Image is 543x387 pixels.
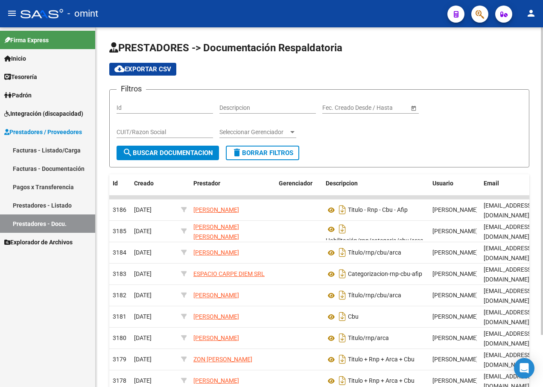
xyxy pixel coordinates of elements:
span: 3183 [113,270,126,277]
span: [PERSON_NAME] [432,356,478,363]
span: [DATE] [134,313,152,320]
span: [EMAIL_ADDRESS][DOMAIN_NAME] [484,266,533,283]
span: [PERSON_NAME] [432,249,478,256]
span: [EMAIL_ADDRESS][DOMAIN_NAME] [484,309,533,325]
span: [PERSON_NAME] [193,334,239,341]
span: Exportar CSV [114,65,171,73]
span: Prestador [193,180,220,187]
i: Descargar documento [337,203,348,217]
mat-icon: menu [7,8,17,18]
button: Exportar CSV [109,63,176,76]
span: Titulo/rnp/arca [348,335,389,342]
span: [DATE] [134,206,152,213]
span: 3182 [113,292,126,299]
span: [PERSON_NAME] [193,292,239,299]
datatable-header-cell: Creado [131,174,178,202]
input: Fecha fin [361,104,403,111]
span: Cbu [348,314,359,320]
span: [PERSON_NAME] [193,377,239,384]
span: PRESTADORES -> Documentación Respaldatoria [109,42,342,54]
span: 3179 [113,356,126,363]
span: Email [484,180,499,187]
span: [PERSON_NAME] [PERSON_NAME] [193,223,239,240]
h3: Filtros [117,83,146,95]
datatable-header-cell: Descripcion [322,174,429,202]
span: [PERSON_NAME] [432,206,478,213]
span: Id [113,180,118,187]
span: Creado [134,180,154,187]
span: [PERSON_NAME] [193,313,239,320]
span: Categorizacion-rnp-cbu-afip [348,271,422,278]
span: Habilitación/rnp/categoria/cbu/arca [326,237,423,244]
span: Integración (discapacidad) [4,109,83,118]
i: Descargar documento [337,331,348,345]
span: [PERSON_NAME] [432,292,478,299]
span: [EMAIL_ADDRESS][DOMAIN_NAME] [484,223,533,240]
span: [PERSON_NAME] [193,249,239,256]
span: [DATE] [134,270,152,277]
span: 3186 [113,206,126,213]
span: [EMAIL_ADDRESS][DOMAIN_NAME] [484,202,533,219]
span: 3184 [113,249,126,256]
span: Explorador de Archivos [4,237,73,247]
span: Titulo - Rnp - Cbu - Afip [348,207,408,214]
span: 3185 [113,228,126,235]
i: Descargar documento [337,310,348,323]
span: [PERSON_NAME] [432,313,478,320]
button: Borrar Filtros [226,146,299,160]
i: Descargar documento [337,246,348,259]
div: Open Intercom Messenger [514,358,534,378]
mat-icon: search [123,147,133,158]
span: Título/rnp/cbu/arca [348,292,401,299]
input: Fecha inicio [322,104,353,111]
span: [DATE] [134,334,152,341]
span: [PERSON_NAME] [432,270,478,277]
span: Título/rnp/cbu/arca [348,249,401,256]
span: Borrar Filtros [232,149,293,157]
mat-icon: person [526,8,536,18]
span: [DATE] [134,228,152,235]
span: Prestadores / Proveedores [4,127,82,137]
span: [PERSON_NAME] [432,228,478,235]
i: Descargar documento [337,288,348,302]
i: Descargar documento [337,267,348,281]
span: [DATE] [134,292,152,299]
span: - omint [67,4,98,23]
datatable-header-cell: Prestador [190,174,275,202]
span: Seleccionar Gerenciador [219,129,289,136]
span: Titulo + Rnp + Arca + Cbu [348,378,415,384]
span: 3178 [113,377,126,384]
span: Buscar Documentacion [123,149,213,157]
span: [EMAIL_ADDRESS][DOMAIN_NAME] [484,352,533,368]
span: ZON [PERSON_NAME] [193,356,252,363]
span: [PERSON_NAME] [432,377,478,384]
datatable-header-cell: Id [109,174,131,202]
span: [PERSON_NAME] [432,334,478,341]
span: Titulo + Rnp + Arca + Cbu [348,356,415,363]
span: Tesorería [4,72,37,82]
i: Descargar documento [337,222,348,236]
span: 3180 [113,334,126,341]
span: Inicio [4,54,26,63]
span: Firma Express [4,35,49,45]
span: [EMAIL_ADDRESS][DOMAIN_NAME] [484,287,533,304]
span: [EMAIL_ADDRESS][DOMAIN_NAME] [484,330,533,347]
button: Buscar Documentacion [117,146,219,160]
span: [DATE] [134,249,152,256]
span: 3181 [113,313,126,320]
span: Gerenciador [279,180,312,187]
span: Padrón [4,91,32,100]
span: [DATE] [134,377,152,384]
datatable-header-cell: Usuario [429,174,480,202]
i: Descargar documento [337,352,348,366]
span: [DATE] [134,356,152,363]
span: ESPACIO CARPE DIEM SRL [193,270,265,277]
mat-icon: delete [232,147,242,158]
span: [PERSON_NAME] [193,206,239,213]
button: Open calendar [409,103,418,112]
mat-icon: cloud_download [114,64,125,74]
span: Usuario [432,180,453,187]
span: [EMAIL_ADDRESS][DOMAIN_NAME] [484,245,533,261]
datatable-header-cell: Gerenciador [275,174,322,202]
span: Descripcion [326,180,358,187]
